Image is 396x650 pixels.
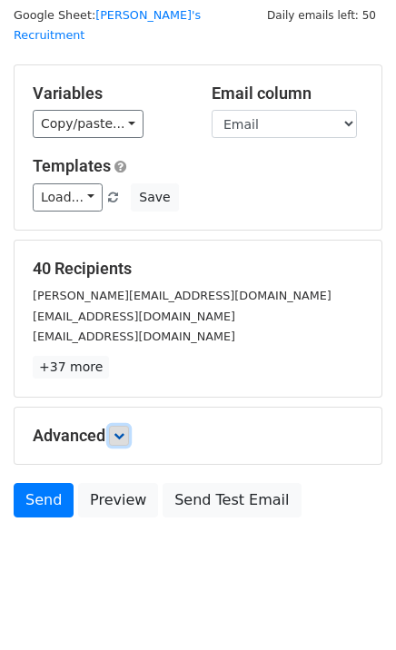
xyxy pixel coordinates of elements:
[33,289,332,302] small: [PERSON_NAME][EMAIL_ADDRESS][DOMAIN_NAME]
[33,183,103,212] a: Load...
[305,563,396,650] iframe: Chat Widget
[261,8,382,22] a: Daily emails left: 50
[163,483,301,517] a: Send Test Email
[14,8,201,43] small: Google Sheet:
[33,156,111,175] a: Templates
[33,426,363,446] h5: Advanced
[33,330,235,343] small: [EMAIL_ADDRESS][DOMAIN_NAME]
[261,5,382,25] span: Daily emails left: 50
[212,84,363,103] h5: Email column
[14,483,74,517] a: Send
[33,259,363,279] h5: 40 Recipients
[33,84,184,103] h5: Variables
[33,110,144,138] a: Copy/paste...
[131,183,178,212] button: Save
[14,8,201,43] a: [PERSON_NAME]'s Recruitment
[33,310,235,323] small: [EMAIL_ADDRESS][DOMAIN_NAME]
[78,483,158,517] a: Preview
[33,356,109,379] a: +37 more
